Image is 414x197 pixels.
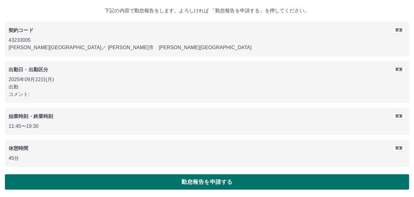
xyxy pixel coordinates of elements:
b: 出勤日・出勤区分 [9,67,48,72]
button: 変更 [393,145,405,152]
button: 変更 [393,66,405,73]
p: [PERSON_NAME][GEOGRAPHIC_DATA] ／ [PERSON_NAME]市 [PERSON_NAME][GEOGRAPHIC_DATA] [9,44,405,51]
b: 始業時刻・終業時刻 [9,114,53,119]
button: 変更 [393,27,405,33]
p: 出勤 [9,83,405,91]
p: 11:45 〜 19:30 [9,123,405,130]
p: 2025年09月22日(月) [9,76,405,83]
p: コメント: [9,91,405,98]
b: 契約コード [9,28,33,33]
button: 変更 [393,113,405,120]
p: 下記の内容で勤怠報告をします。よろしければ 「勤怠報告を申請する」を押してください。 [5,7,409,14]
button: 勤怠報告を申請する [5,174,409,190]
b: 休憩時間 [9,146,29,151]
p: 45分 [9,155,405,162]
p: 43233005 [9,37,405,44]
